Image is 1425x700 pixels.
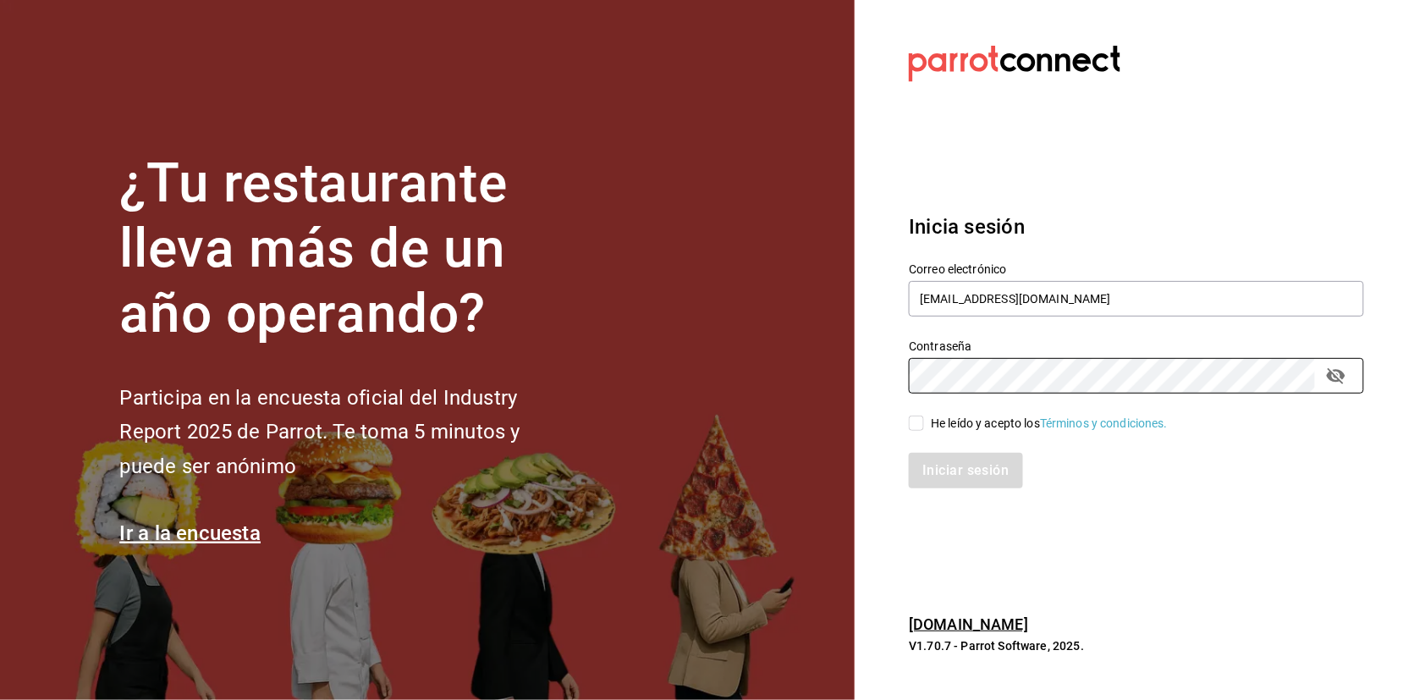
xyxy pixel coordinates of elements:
h3: Inicia sesión [909,212,1364,242]
button: passwordField [1322,361,1351,390]
p: V1.70.7 - Parrot Software, 2025. [909,637,1364,654]
input: Ingresa tu correo electrónico [909,281,1364,317]
h2: Participa en la encuesta oficial del Industry Report 2025 de Parrot. Te toma 5 minutos y puede se... [119,381,576,484]
label: Correo electrónico [909,264,1364,276]
label: Contraseña [909,341,1364,353]
a: Ir a la encuesta [119,521,261,545]
a: Términos y condiciones. [1040,416,1168,430]
a: [DOMAIN_NAME] [909,615,1028,633]
h1: ¿Tu restaurante lleva más de un año operando? [119,152,576,346]
div: He leído y acepto los [931,415,1168,433]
